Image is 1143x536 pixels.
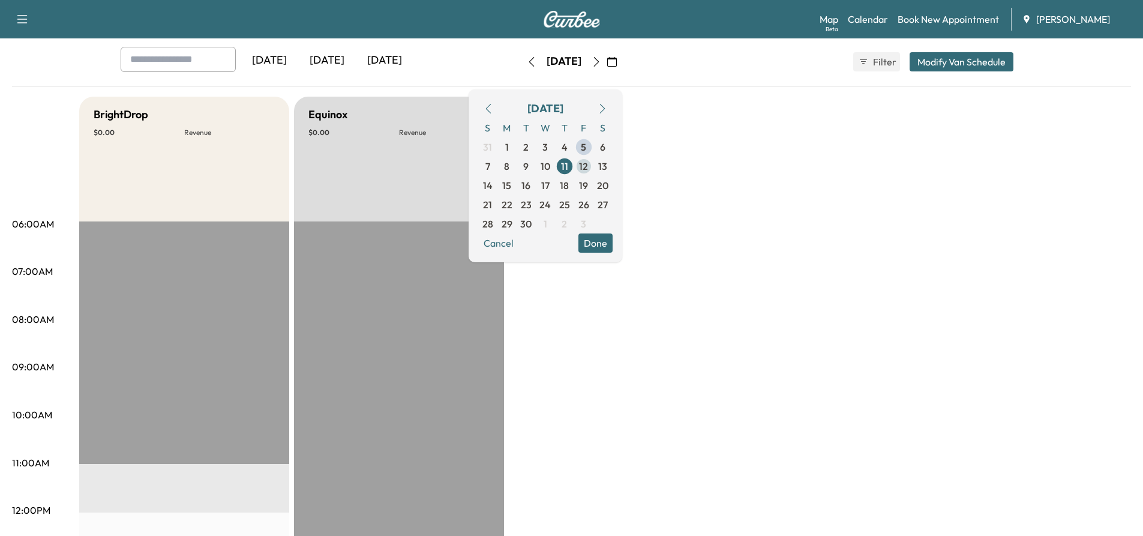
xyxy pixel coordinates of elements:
[497,118,517,137] span: M
[12,408,52,422] p: 10:00AM
[539,197,551,212] span: 24
[520,217,532,231] span: 30
[523,140,529,154] span: 2
[478,233,519,253] button: Cancel
[504,159,509,173] span: 8
[579,178,588,193] span: 19
[399,128,490,137] p: Revenue
[820,12,838,26] a: MapBeta
[12,360,54,374] p: 09:00AM
[502,178,511,193] span: 15
[581,217,586,231] span: 3
[848,12,888,26] a: Calendar
[578,197,589,212] span: 26
[562,140,568,154] span: 4
[826,25,838,34] div: Beta
[542,140,548,154] span: 3
[527,100,563,117] div: [DATE]
[483,140,492,154] span: 31
[94,106,148,123] h5: BrightDrop
[483,178,493,193] span: 14
[1036,12,1110,26] span: [PERSON_NAME]
[593,118,613,137] span: S
[574,118,593,137] span: F
[12,312,54,327] p: 08:00AM
[536,118,555,137] span: W
[541,159,550,173] span: 10
[521,178,530,193] span: 16
[94,128,184,137] p: $ 0.00
[12,217,54,231] p: 06:00AM
[544,217,547,231] span: 1
[578,233,613,253] button: Done
[560,178,569,193] span: 18
[184,128,275,137] p: Revenue
[598,197,608,212] span: 27
[581,140,586,154] span: 5
[547,54,581,69] div: [DATE]
[12,503,50,517] p: 12:00PM
[502,197,512,212] span: 22
[561,159,568,173] span: 11
[308,106,347,123] h5: Equinox
[502,217,512,231] span: 29
[12,456,49,470] p: 11:00AM
[521,197,532,212] span: 23
[598,159,607,173] span: 13
[483,197,492,212] span: 21
[541,178,550,193] span: 17
[485,159,490,173] span: 7
[478,118,497,137] span: S
[910,52,1013,71] button: Modify Van Schedule
[555,118,574,137] span: T
[873,55,895,69] span: Filter
[597,178,608,193] span: 20
[562,217,567,231] span: 2
[543,11,601,28] img: Curbee Logo
[241,47,298,74] div: [DATE]
[853,52,900,71] button: Filter
[482,217,493,231] span: 28
[579,159,588,173] span: 12
[308,128,399,137] p: $ 0.00
[505,140,509,154] span: 1
[600,140,605,154] span: 6
[559,197,570,212] span: 25
[12,264,53,279] p: 07:00AM
[356,47,413,74] div: [DATE]
[517,118,536,137] span: T
[898,12,999,26] a: Book New Appointment
[298,47,356,74] div: [DATE]
[523,159,529,173] span: 9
